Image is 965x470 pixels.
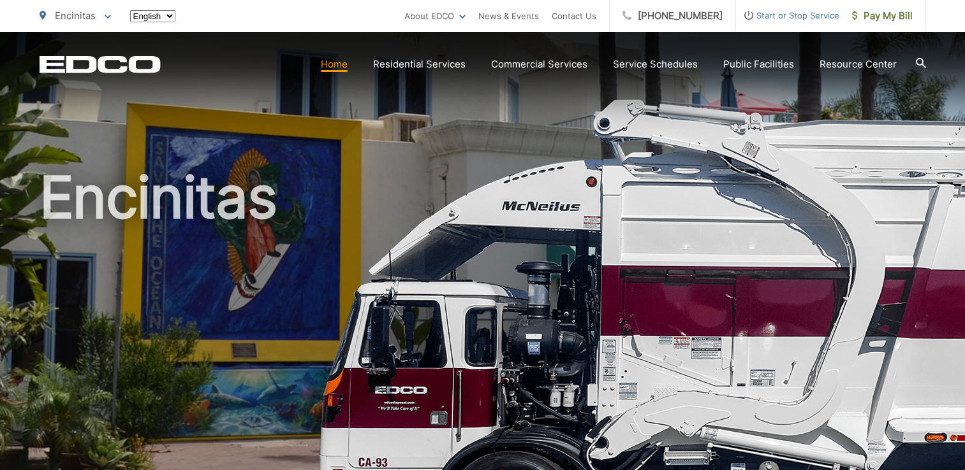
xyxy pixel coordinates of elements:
[55,10,96,22] span: Encinitas
[552,8,596,24] a: Contact Us
[40,55,161,73] a: EDCD logo. Return to the homepage.
[852,8,913,24] span: Pay My Bill
[613,57,698,72] a: Service Schedules
[723,57,794,72] a: Public Facilities
[130,10,175,22] select: Select a language
[321,57,348,72] a: Home
[820,57,897,72] a: Resource Center
[373,57,466,72] a: Residential Services
[491,57,587,72] a: Commercial Services
[478,8,539,24] a: News & Events
[404,8,466,24] a: About EDCO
